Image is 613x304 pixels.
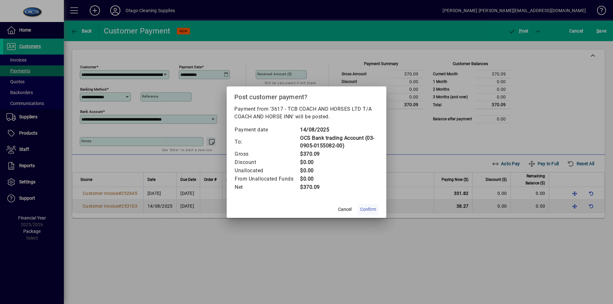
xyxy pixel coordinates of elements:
td: Gross [234,150,300,158]
td: 14/08/2025 [300,126,379,134]
td: To: [234,134,300,150]
td: Payment date [234,126,300,134]
td: $0.00 [300,175,379,183]
td: $0.00 [300,158,379,167]
button: Cancel [335,204,355,215]
span: Cancel [338,206,352,213]
td: $370.09 [300,150,379,158]
h2: Post customer payment? [227,86,386,105]
td: Discount [234,158,300,167]
button: Confirm [358,204,379,215]
td: Unallocated [234,167,300,175]
td: OCS Bank trading Account (03-0905-0155082-00) [300,134,379,150]
td: $370.09 [300,183,379,191]
p: Payment from '3617 - TCB COACH AND HORSES LTD T/A COACH AND HORSE INN' will be posted. [234,105,379,121]
span: Confirm [360,206,376,213]
td: $0.00 [300,167,379,175]
td: From Unallocated Funds [234,175,300,183]
td: Net [234,183,300,191]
